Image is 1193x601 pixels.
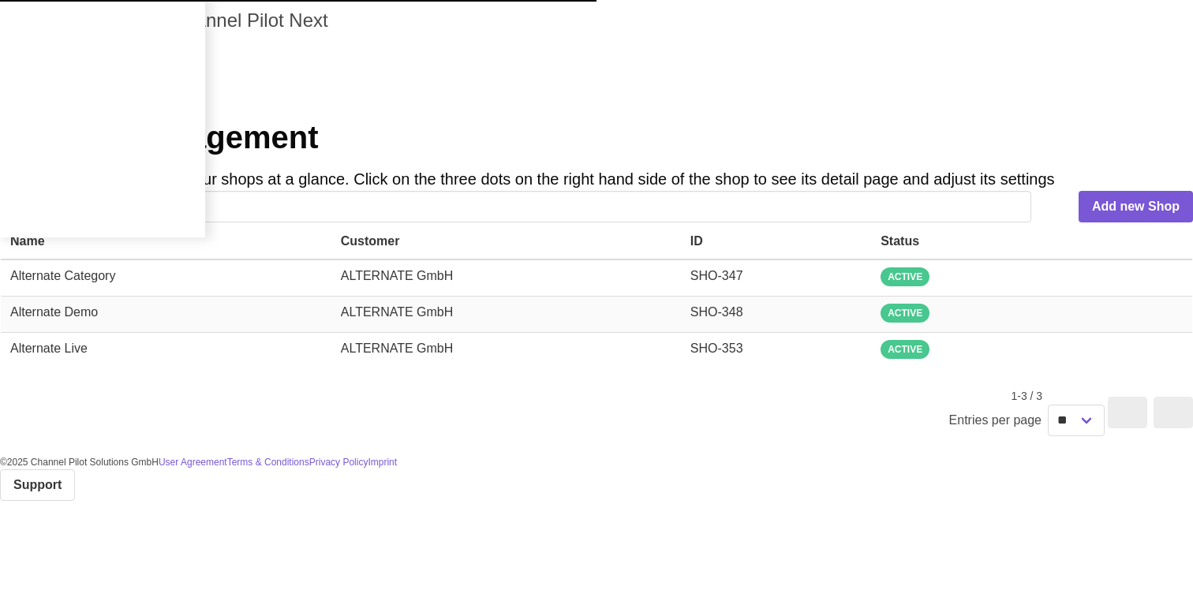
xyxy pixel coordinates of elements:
a: User Agreement [159,457,227,468]
span: Add new Shop [1092,197,1180,216]
div: Status [881,232,919,251]
p: Channel Pilot Next [171,6,328,35]
span: Support [13,476,62,495]
span: ALTERNATE GmbH [341,269,454,282]
span: ACTIVE [888,342,922,356]
span: Alternate Category [10,269,115,282]
a: Privacy Policy [309,457,368,468]
span: Alternate Demo [10,305,98,319]
a: Add new Shop [1079,191,1193,222]
h2: Here you can see all your shops at a glance. Click on the three dots on the right hand side of th... [38,167,1155,191]
span: SHO-353 [690,342,743,355]
span: Entries per page [949,411,1048,430]
small: 1-3 / 3 [949,388,1105,436]
div: ID [690,232,703,251]
div: Customer [341,232,400,251]
a: Imprint [368,457,397,468]
span: ALTERNATE GmbH [341,305,454,319]
span: ACTIVE [888,306,922,320]
span: ALTERNATE GmbH [341,342,454,355]
a: Terms & Conditions [227,457,309,468]
span: ACTIVE [888,270,922,284]
span: SHO-347 [690,269,743,282]
span: Alternate Live [10,342,88,355]
span: SHO-348 [690,305,743,319]
div: Name [10,232,45,251]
